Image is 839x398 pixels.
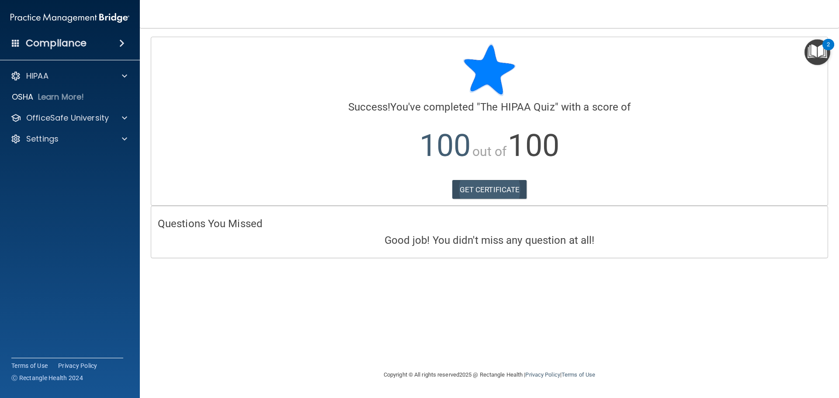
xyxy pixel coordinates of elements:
p: OfficeSafe University [26,113,109,123]
h4: You've completed " " with a score of [158,101,821,113]
span: Success! [348,101,391,113]
a: Privacy Policy [58,361,97,370]
a: Terms of Use [562,371,595,378]
h4: Compliance [26,37,87,49]
button: Open Resource Center, 2 new notifications [804,39,830,65]
div: 2 [827,45,830,56]
h4: Good job! You didn't miss any question at all! [158,235,821,246]
p: HIPAA [26,71,49,81]
p: OSHA [12,92,34,102]
span: 100 [508,128,559,163]
a: OfficeSafe University [10,113,127,123]
iframe: Drift Widget Chat Controller [795,338,829,371]
a: Privacy Policy [525,371,560,378]
a: Settings [10,134,127,144]
span: Ⓒ Rectangle Health 2024 [11,374,83,382]
div: Copyright © All rights reserved 2025 @ Rectangle Health | | [330,361,649,389]
p: Learn More! [38,92,84,102]
a: GET CERTIFICATE [452,180,527,199]
span: The HIPAA Quiz [480,101,555,113]
h4: Questions You Missed [158,218,821,229]
span: out of [472,144,507,159]
a: Terms of Use [11,361,48,370]
p: Settings [26,134,59,144]
img: blue-star-rounded.9d042014.png [463,44,516,96]
img: PMB logo [10,9,129,27]
span: 100 [419,128,471,163]
a: HIPAA [10,71,127,81]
